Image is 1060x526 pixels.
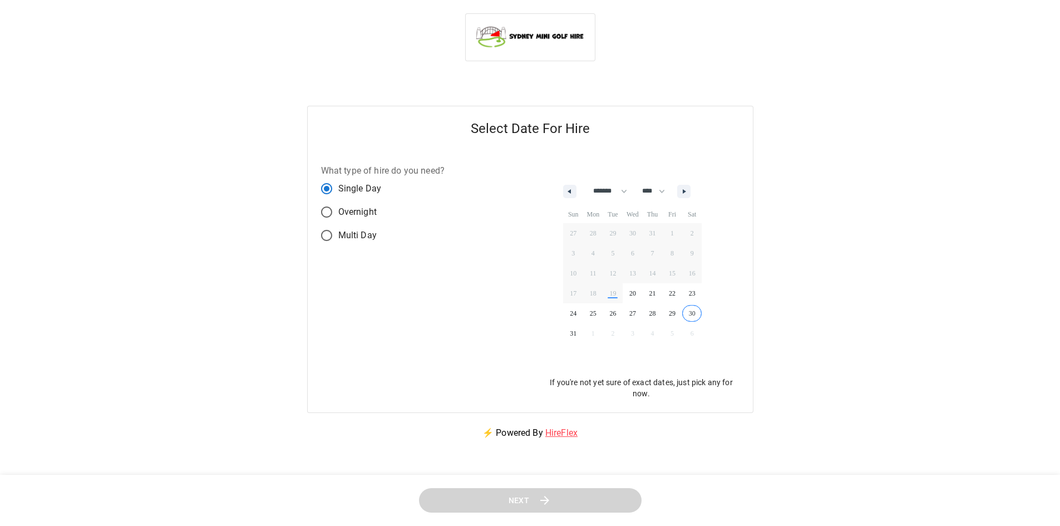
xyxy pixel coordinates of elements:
span: Sun [563,205,583,223]
span: 22 [669,283,676,303]
span: Fri [662,205,682,223]
span: 18 [590,283,596,303]
button: 30 [682,303,702,323]
span: Wed [623,205,643,223]
button: 19 [603,283,623,303]
span: 17 [570,283,576,303]
span: 12 [609,263,616,283]
span: 8 [670,243,674,263]
span: Overnight [338,205,377,219]
button: 21 [643,283,663,303]
span: 28 [649,303,656,323]
button: 7 [643,243,663,263]
span: 7 [651,243,654,263]
button: 29 [662,303,682,323]
button: 10 [563,263,583,283]
button: 3 [563,243,583,263]
span: 15 [669,263,676,283]
button: 16 [682,263,702,283]
span: 24 [570,303,576,323]
span: 19 [609,283,616,303]
span: 13 [629,263,636,283]
button: 14 [643,263,663,283]
button: 18 [583,283,603,303]
button: 23 [682,283,702,303]
span: 27 [629,303,636,323]
h5: Select Date For Hire [308,106,753,151]
span: 31 [570,323,576,343]
button: 1 [662,223,682,243]
p: If you're not yet sure of exact dates, just pick any for now. [544,377,739,399]
p: ⚡ Powered By [469,413,591,453]
span: 1 [670,223,674,243]
span: 14 [649,263,656,283]
button: 2 [682,223,702,243]
span: 10 [570,263,576,283]
span: 16 [689,263,696,283]
span: 2 [691,223,694,243]
span: 21 [649,283,656,303]
span: 30 [689,303,696,323]
span: Thu [643,205,663,223]
button: 25 [583,303,603,323]
button: 9 [682,243,702,263]
span: 20 [629,283,636,303]
label: What type of hire do you need? [321,164,445,177]
span: Mon [583,205,603,223]
button: 27 [623,303,643,323]
button: 12 [603,263,623,283]
span: Sat [682,205,702,223]
span: 29 [669,303,676,323]
button: 17 [563,283,583,303]
button: 26 [603,303,623,323]
span: 25 [590,303,596,323]
button: 8 [662,243,682,263]
img: Sydney Mini Golf Hire logo [475,23,586,50]
a: HireFlex [545,427,578,438]
span: 11 [590,263,596,283]
button: 4 [583,243,603,263]
span: 26 [609,303,616,323]
button: 20 [623,283,643,303]
span: 9 [691,243,694,263]
span: Single Day [338,182,382,195]
button: 28 [643,303,663,323]
span: 3 [571,243,575,263]
button: 31 [563,323,583,343]
span: 4 [591,243,595,263]
span: Tue [603,205,623,223]
button: 13 [623,263,643,283]
button: 15 [662,263,682,283]
button: 6 [623,243,643,263]
button: 24 [563,303,583,323]
button: 5 [603,243,623,263]
button: 11 [583,263,603,283]
button: 22 [662,283,682,303]
span: 5 [611,243,614,263]
span: 23 [689,283,696,303]
span: 6 [631,243,634,263]
span: Multi Day [338,229,377,242]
